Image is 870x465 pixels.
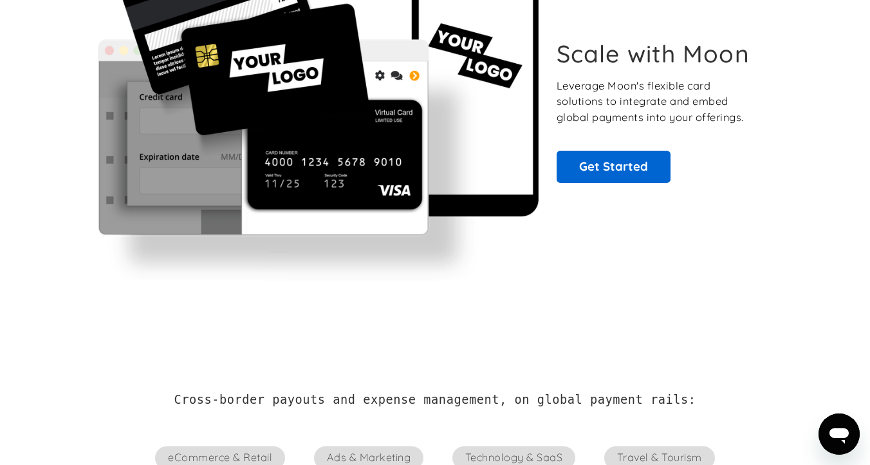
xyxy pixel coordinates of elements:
[174,393,696,407] h2: Cross-border payouts and expense management, on global payment rails:
[557,151,671,183] a: Get Started
[819,413,860,455] iframe: Button to launch messaging window
[557,39,750,68] h1: Scale with Moon
[557,78,758,126] p: Leverage Moon's flexible card solutions to integrate and embed global payments into your offerings.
